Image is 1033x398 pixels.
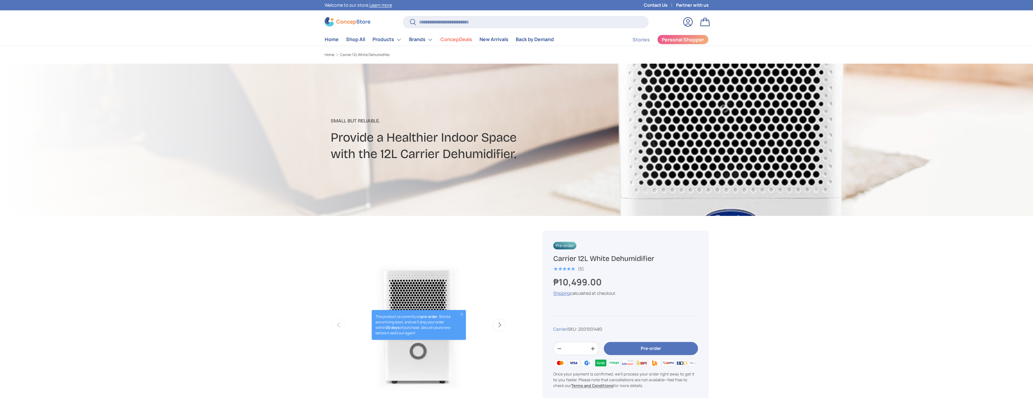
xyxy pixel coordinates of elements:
[376,314,454,336] p: This product is currently on . Stocks are arriving soon, and we’ll ship your order within of purc...
[340,53,390,57] a: Carrier 12L White Dehumidifier
[331,129,565,162] h2: Provide a Healthier Indoor Space with the 12L Carrier Dehumidifier.
[421,314,437,319] strong: pre-order
[325,52,528,58] nav: Breadcrumbs
[325,2,392,9] p: Welcome to our store.
[571,383,613,388] a: Terms and Conditions
[662,37,704,42] span: Personal Shopper
[405,33,437,46] summary: Brands
[325,33,339,45] a: Home
[553,358,567,367] img: master
[325,33,554,46] nav: Primary
[372,33,402,46] a: Products
[689,358,702,367] img: metrobank
[567,326,602,332] span: |
[553,265,584,272] a: 5.0 out of 5.0 stars (5)
[325,17,370,26] img: ConcepStore
[331,117,565,125] p: Small But Reliable.
[369,33,405,46] summary: Products
[648,358,661,367] img: ubp
[479,33,508,45] a: New Arrivals
[568,326,577,332] span: SKU:
[580,358,594,367] img: gcash
[675,358,689,367] img: bdo
[553,371,698,389] p: Once your payment is confirmed, we'll process your order right away to get it to you faster. Plea...
[604,342,698,355] button: Pre-order
[644,2,676,9] a: Contact Us
[553,290,698,296] div: calculated at checkout.
[386,325,400,330] strong: 30 days
[553,290,570,296] a: Shipping
[516,33,554,45] a: Back by Demand
[657,35,709,44] a: Personal Shopper
[409,33,433,46] a: Brands
[567,358,580,367] img: visa
[553,266,575,272] div: 5.0 out of 5.0 stars
[440,33,472,45] a: ConcepDeals
[369,2,392,8] a: Learn more
[553,242,576,249] span: Pre-order
[676,2,709,9] a: Partner with us
[553,326,567,332] a: Carrier
[607,358,621,367] img: maya
[553,266,575,272] span: ★★★★★
[325,53,334,57] a: Home
[618,33,709,46] nav: Secondary
[578,266,584,271] div: (5)
[635,358,648,367] img: bpi
[594,358,607,367] img: grabpay
[661,358,675,367] img: qrph
[553,276,603,288] strong: ₱10,499.00
[553,254,698,263] h1: Carrier 12L White Dehumidifier
[632,34,650,46] a: Stories
[346,33,365,45] a: Shop All
[621,358,634,367] img: billease
[578,326,602,332] span: 2001001480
